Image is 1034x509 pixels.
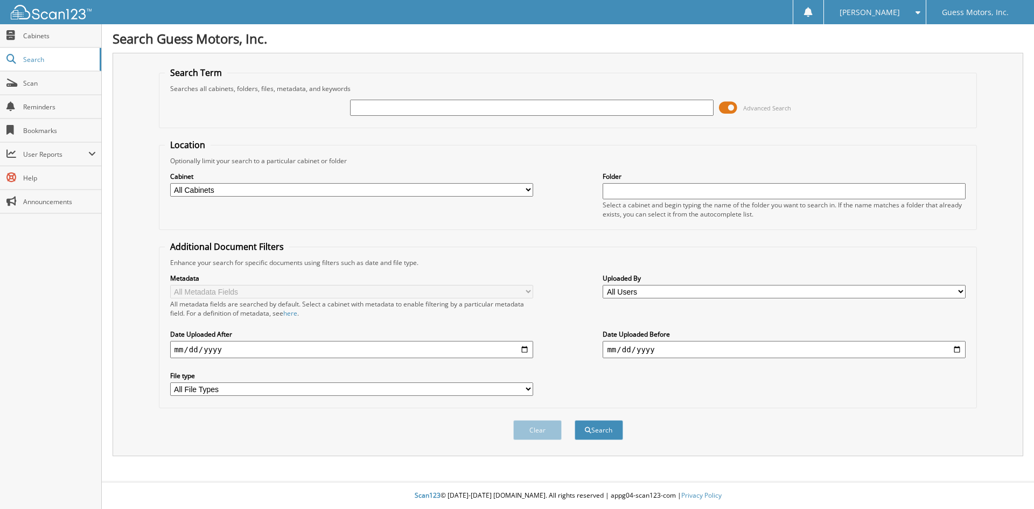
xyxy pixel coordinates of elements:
span: Guess Motors, Inc. [942,9,1009,16]
label: Date Uploaded Before [603,330,966,339]
span: User Reports [23,150,88,159]
label: Cabinet [170,172,533,181]
label: Folder [603,172,966,181]
label: Metadata [170,274,533,283]
a: here [283,309,297,318]
a: Privacy Policy [681,491,722,500]
div: © [DATE]-[DATE] [DOMAIN_NAME]. All rights reserved | appg04-scan123-com | [102,483,1034,509]
div: Enhance your search for specific documents using filters such as date and file type. [165,258,972,267]
span: Announcements [23,197,96,206]
input: end [603,341,966,358]
span: Reminders [23,102,96,111]
span: Scan123 [415,491,441,500]
label: Uploaded By [603,274,966,283]
div: All metadata fields are searched by default. Select a cabinet with metadata to enable filtering b... [170,299,533,318]
legend: Search Term [165,67,227,79]
div: Optionally limit your search to a particular cabinet or folder [165,156,972,165]
div: Searches all cabinets, folders, files, metadata, and keywords [165,84,972,93]
span: [PERSON_NAME] [840,9,900,16]
h1: Search Guess Motors, Inc. [113,30,1023,47]
label: File type [170,371,533,380]
span: Advanced Search [743,104,791,112]
input: start [170,341,533,358]
span: Help [23,173,96,183]
span: Bookmarks [23,126,96,135]
div: Select a cabinet and begin typing the name of the folder you want to search in. If the name match... [603,200,966,219]
legend: Additional Document Filters [165,241,289,253]
img: scan123-logo-white.svg [11,5,92,19]
span: Cabinets [23,31,96,40]
label: Date Uploaded After [170,330,533,339]
span: Scan [23,79,96,88]
button: Search [575,420,623,440]
span: Search [23,55,94,64]
button: Clear [513,420,562,440]
legend: Location [165,139,211,151]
